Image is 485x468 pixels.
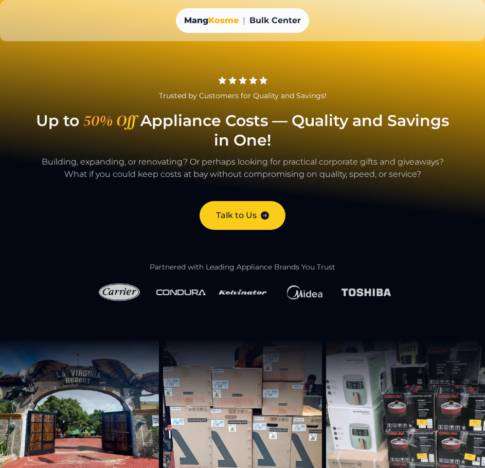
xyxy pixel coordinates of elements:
[184,14,239,27] div: Mang
[200,201,285,230] a: Talk to Us
[79,111,140,131] span: 50% Off
[243,14,245,27] span: |
[156,287,206,297] img: Condura Logo
[12,91,473,101] div: Trusted by Customers for Quality and Savings!
[218,280,267,304] img: Kelvinator Logo
[342,286,391,298] img: Toshiba Logo
[249,14,301,27] span: Bulk Center
[12,111,473,150] h1: Up to Appliance Costs — Quality and Savings in One!
[208,15,239,25] span: Kosme
[12,156,473,191] p: Building, expanding, or renovating? Or perhaps looking for practical corporate gifts and giveaway...
[280,280,329,305] img: Midea Logo
[12,263,473,272] h2: Partnered with Leading Appliance Brands You Trust
[95,280,144,304] img: Carrier Logo
[184,14,239,27] a: MangKosme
